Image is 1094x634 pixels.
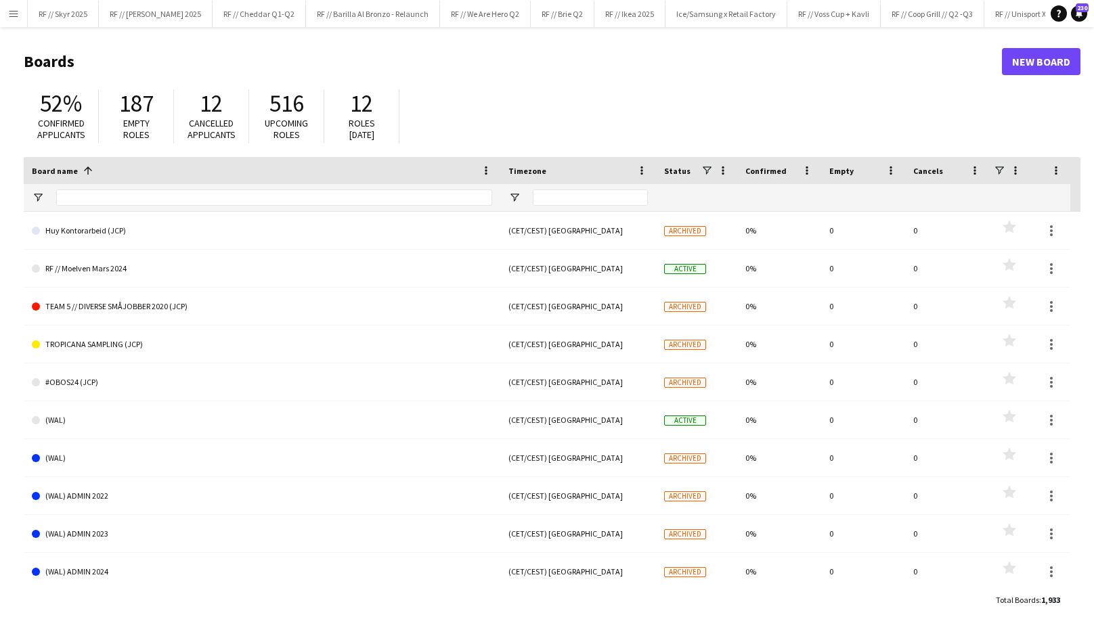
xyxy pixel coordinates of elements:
span: 1,933 [1041,595,1060,605]
div: 0% [737,212,821,249]
div: 0% [737,439,821,476]
div: 0 [821,515,905,552]
button: RF // Coop Grill // Q2 -Q3 [881,1,984,27]
div: 0 [905,439,989,476]
div: (CET/CEST) [GEOGRAPHIC_DATA] [500,250,656,287]
span: Empty [829,166,854,176]
span: Active [664,415,706,426]
a: TEAM 5 // DIVERSE SMÅJOBBER 2020 (JCP) [32,288,492,325]
span: Archived [664,453,706,463]
span: Empty roles [123,117,150,141]
a: #OBOS24 (JCP) [32,363,492,401]
div: 0% [737,325,821,363]
div: 0 [905,288,989,325]
span: Archived [664,226,706,236]
div: (CET/CEST) [GEOGRAPHIC_DATA] [500,212,656,249]
span: Timezone [508,166,546,176]
h1: Boards [24,51,1002,72]
input: Board name Filter Input [56,189,492,206]
a: Huy Kontorarbeid (JCP) [32,212,492,250]
span: 516 [269,89,304,118]
div: 0% [737,553,821,590]
div: 0% [737,515,821,552]
div: 0 [905,553,989,590]
div: 0 [821,553,905,590]
div: (CET/CEST) [GEOGRAPHIC_DATA] [500,363,656,401]
span: Confirmed [745,166,787,176]
div: 0 [821,325,905,363]
div: (CET/CEST) [GEOGRAPHIC_DATA] [500,553,656,590]
span: 12 [350,89,373,118]
div: 0 [821,439,905,476]
span: 12 [200,89,223,118]
button: RF // We Are Hero Q2 [440,1,531,27]
span: Archived [664,340,706,350]
div: 0 [821,477,905,514]
div: 0% [737,477,821,514]
div: 0 [905,401,989,438]
div: 0 [905,212,989,249]
button: RF // Brie Q2 [531,1,594,27]
a: (WAL) ADMIN 2022 [32,477,492,515]
span: Active [664,264,706,274]
span: Archived [664,567,706,577]
a: 230 [1071,5,1087,22]
div: 0 [905,515,989,552]
button: RF // Barilla Al Bronzo - Relaunch [306,1,440,27]
span: Cancels [913,166,943,176]
button: Ice/Samsung x Retail Factory [665,1,787,27]
a: RF // Moelven Mars 2024 [32,250,492,288]
button: RF // Cheddar Q1-Q2 [213,1,306,27]
div: 0% [737,401,821,438]
a: (WAL) ADMIN 2024 [32,553,492,591]
a: (WAL) [32,401,492,439]
span: Upcoming roles [265,117,308,141]
a: TROPICANA SAMPLING (JCP) [32,325,492,363]
span: Status [664,166,691,176]
div: 0% [737,288,821,325]
a: (WAL) ADMIN 2023 [32,515,492,553]
button: RF // Skyr 2025 [28,1,99,27]
input: Timezone Filter Input [533,189,648,206]
a: (WAL) [32,439,492,477]
div: (CET/CEST) [GEOGRAPHIC_DATA] [500,325,656,363]
button: Open Filter Menu [32,191,44,204]
div: 0 [821,363,905,401]
div: (CET/CEST) [GEOGRAPHIC_DATA] [500,439,656,476]
div: 0 [821,288,905,325]
div: 0 [905,250,989,287]
div: (CET/CEST) [GEOGRAPHIC_DATA] [500,401,656,438]
button: RF // Voss Cup + Kavli [787,1,881,27]
a: New Board [1002,48,1080,75]
span: 187 [119,89,154,118]
span: Confirmed applicants [37,117,85,141]
div: (CET/CEST) [GEOGRAPHIC_DATA] [500,515,656,552]
span: Archived [664,378,706,388]
span: Cancelled applicants [188,117,236,141]
div: 0% [737,250,821,287]
div: 0 [905,477,989,514]
div: 0 [905,363,989,401]
div: (CET/CEST) [GEOGRAPHIC_DATA] [500,288,656,325]
span: Roles [DATE] [349,117,375,141]
button: RF // [PERSON_NAME] 2025 [99,1,213,27]
div: 0 [821,212,905,249]
button: RF // Ikea 2025 [594,1,665,27]
span: 230 [1076,3,1089,12]
span: Board name [32,166,78,176]
span: Archived [664,302,706,312]
div: 0 [821,401,905,438]
div: : [996,587,1060,613]
span: Total Boards [996,595,1039,605]
div: 0% [737,363,821,401]
div: 0 [905,325,989,363]
span: Archived [664,529,706,539]
span: Archived [664,491,706,501]
span: 52% [40,89,82,118]
button: Open Filter Menu [508,191,521,204]
div: (CET/CEST) [GEOGRAPHIC_DATA] [500,477,656,514]
div: 0 [821,250,905,287]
